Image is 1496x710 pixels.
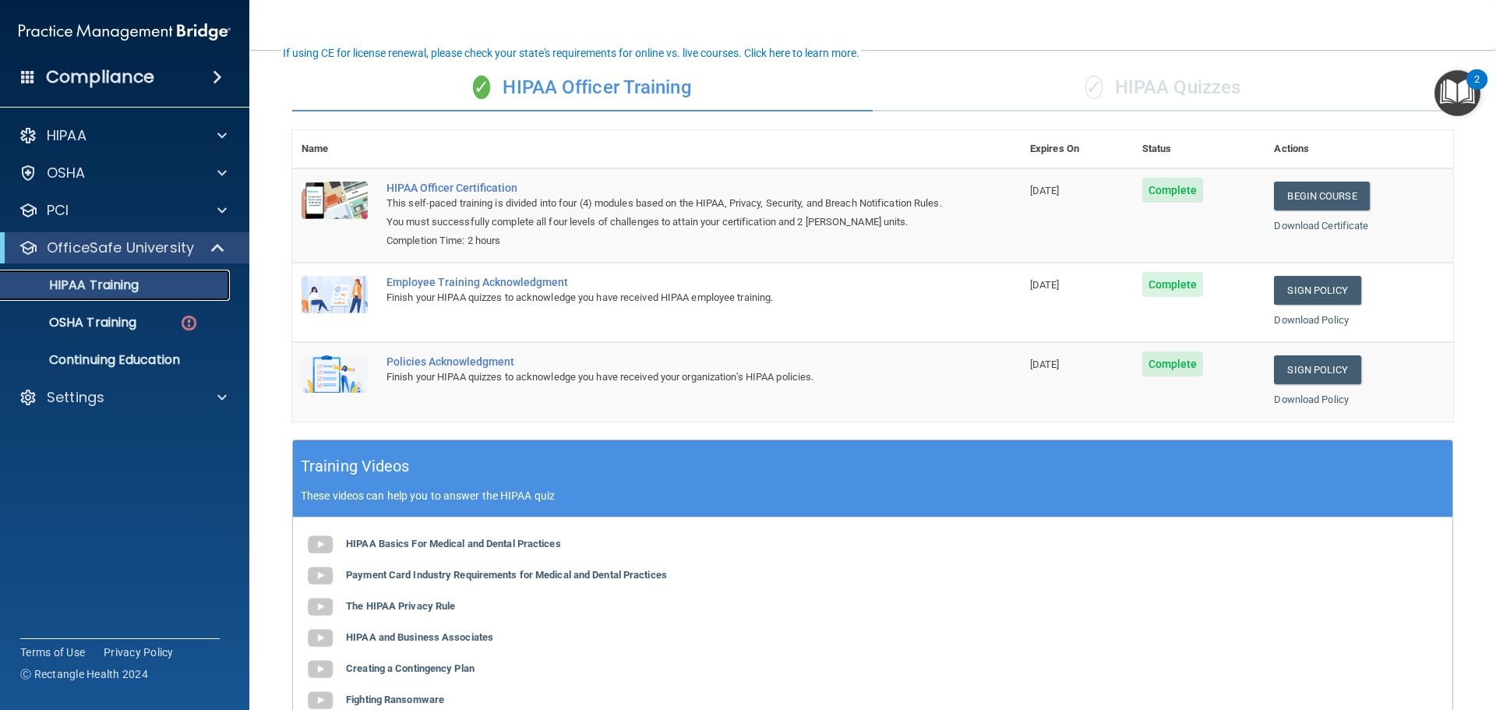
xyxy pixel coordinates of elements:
[1142,272,1204,297] span: Complete
[19,126,227,145] a: HIPAA
[47,238,194,257] p: OfficeSafe University
[47,164,86,182] p: OSHA
[283,48,859,58] div: If using CE for license renewal, please check your state's requirements for online vs. live cours...
[305,592,336,623] img: gray_youtube_icon.38fcd6cc.png
[1085,76,1103,99] span: ✓
[1434,70,1480,116] button: Open Resource Center, 2 new notifications
[386,355,943,368] div: Policies Acknowledgment
[47,201,69,220] p: PCI
[280,45,862,61] button: If using CE for license renewal, please check your state's requirements for online vs. live cours...
[292,130,377,168] th: Name
[1030,359,1060,370] span: [DATE]
[179,313,199,333] img: danger-circle.6113f641.png
[46,66,154,88] h4: Compliance
[386,288,943,307] div: Finish your HIPAA quizzes to acknowledge you have received HIPAA employee training.
[305,654,336,685] img: gray_youtube_icon.38fcd6cc.png
[1274,182,1369,210] a: Begin Course
[386,276,943,288] div: Employee Training Acknowledgment
[473,76,490,99] span: ✓
[1142,178,1204,203] span: Complete
[305,623,336,654] img: gray_youtube_icon.38fcd6cc.png
[346,694,444,705] b: Fighting Ransomware
[1274,276,1360,305] a: Sign Policy
[47,388,104,407] p: Settings
[1274,355,1360,384] a: Sign Policy
[19,16,231,48] img: PMB logo
[10,277,139,293] p: HIPAA Training
[19,238,226,257] a: OfficeSafe University
[386,194,943,231] div: This self-paced training is divided into four (4) modules based on the HIPAA, Privacy, Security, ...
[386,182,943,194] a: HIPAA Officer Certification
[346,631,493,643] b: HIPAA and Business Associates
[1021,130,1133,168] th: Expires On
[20,645,85,660] a: Terms of Use
[1030,279,1060,291] span: [DATE]
[301,489,1445,502] p: These videos can help you to answer the HIPAA quiz
[346,538,561,549] b: HIPAA Basics For Medical and Dental Practices
[1265,130,1453,168] th: Actions
[305,529,336,560] img: gray_youtube_icon.38fcd6cc.png
[292,65,873,111] div: HIPAA Officer Training
[873,65,1453,111] div: HIPAA Quizzes
[386,368,943,387] div: Finish your HIPAA quizzes to acknowledge you have received your organization’s HIPAA policies.
[104,645,174,660] a: Privacy Policy
[10,315,136,330] p: OSHA Training
[10,352,223,368] p: Continuing Education
[19,388,227,407] a: Settings
[305,560,336,592] img: gray_youtube_icon.38fcd6cc.png
[301,453,410,480] h5: Training Videos
[19,201,227,220] a: PCI
[346,569,667,581] b: Payment Card Industry Requirements for Medical and Dental Practices
[1142,351,1204,376] span: Complete
[386,231,943,250] div: Completion Time: 2 hours
[1133,130,1265,168] th: Status
[20,666,148,682] span: Ⓒ Rectangle Health 2024
[47,126,86,145] p: HIPAA
[19,164,227,182] a: OSHA
[346,662,475,674] b: Creating a Contingency Plan
[1274,394,1349,405] a: Download Policy
[1030,185,1060,196] span: [DATE]
[1274,314,1349,326] a: Download Policy
[1274,220,1368,231] a: Download Certificate
[1474,79,1480,100] div: 2
[346,600,455,612] b: The HIPAA Privacy Rule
